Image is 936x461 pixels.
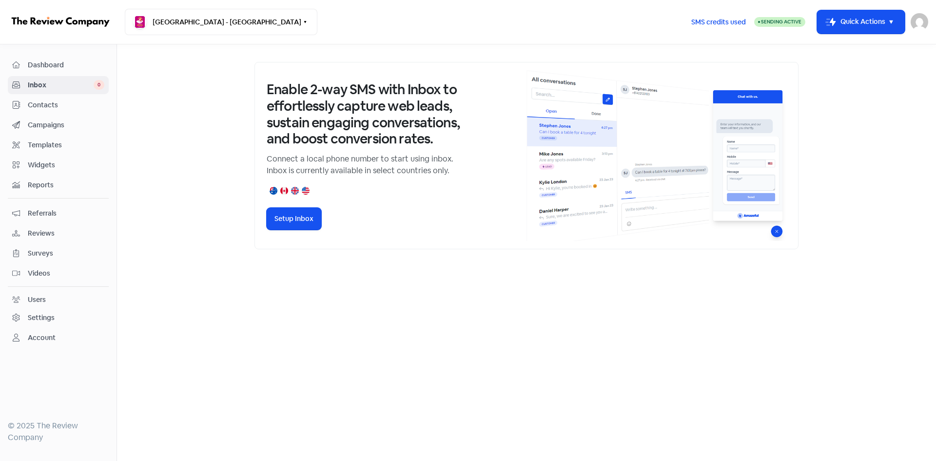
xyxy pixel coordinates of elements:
[28,333,56,343] div: Account
[28,295,46,305] div: Users
[28,60,104,70] span: Dashboard
[280,187,288,195] img: canada.png
[526,70,786,241] img: inbox-default-image-2.png
[8,96,109,114] a: Contacts
[8,264,109,282] a: Videos
[8,309,109,327] a: Settings
[28,160,104,170] span: Widgets
[267,208,321,230] button: Setup Inbox
[691,17,746,27] span: SMS credits used
[28,248,104,259] span: Surveys
[8,420,109,443] div: © 2025 The Review Company
[302,187,310,195] img: united-states.png
[8,291,109,309] a: Users
[683,16,754,26] a: SMS credits used
[8,204,109,222] a: Referrals
[911,13,928,31] img: User
[8,224,109,242] a: Reviews
[125,9,317,35] button: [GEOGRAPHIC_DATA] - [GEOGRAPHIC_DATA]
[8,329,109,347] a: Account
[291,187,299,195] img: united-kingdom.png
[28,140,104,150] span: Templates
[28,208,104,219] span: Referrals
[8,136,109,154] a: Templates
[267,153,462,177] p: Connect a local phone number to start using inbox. Inbox is currently available in select countri...
[761,19,801,25] span: Sending Active
[8,56,109,74] a: Dashboard
[754,16,805,28] a: Sending Active
[267,81,462,147] h3: Enable 2-way SMS with Inbox to effortlessly capture web leads, sustain engaging conversations, an...
[28,100,104,110] span: Contacts
[817,10,905,34] button: Quick Actions
[28,80,94,90] span: Inbox
[28,120,104,130] span: Campaigns
[28,228,104,239] span: Reviews
[28,268,104,279] span: Videos
[8,116,109,134] a: Campaigns
[8,176,109,194] a: Reports
[270,187,277,195] img: australia.png
[28,313,55,323] div: Settings
[8,76,109,94] a: Inbox 0
[28,180,104,190] span: Reports
[8,244,109,262] a: Surveys
[8,156,109,174] a: Widgets
[94,80,104,90] span: 0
